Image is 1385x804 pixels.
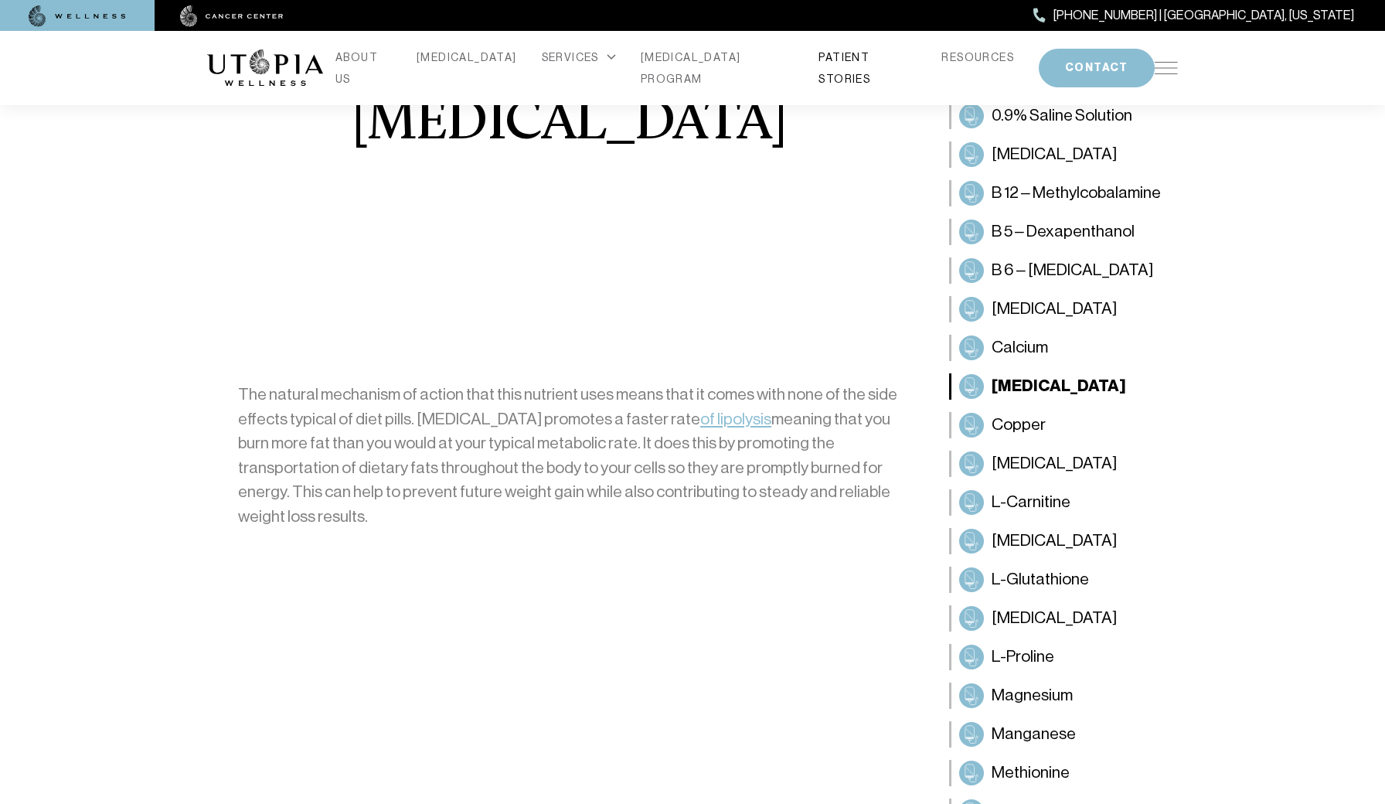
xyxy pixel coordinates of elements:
[949,296,1178,322] a: B Complex[MEDICAL_DATA]
[949,605,1178,632] a: L-Lysine[MEDICAL_DATA]
[962,261,981,280] img: B 6 – Pyridoxine
[962,648,981,666] img: L-Proline
[962,493,981,512] img: L-Carnitine
[992,683,1073,708] span: Magnesium
[1039,49,1155,87] button: CONTACT
[992,761,1070,785] span: Methionine
[949,335,1178,361] a: CalciumCalcium
[992,374,1126,399] span: [MEDICAL_DATA]
[818,46,917,90] a: PATIENT STORIES
[962,339,981,357] img: Calcium
[962,764,981,782] img: Methionine
[207,49,323,87] img: logo
[992,220,1135,244] span: B 5 – Dexapenthanol
[962,145,981,164] img: Arginine
[949,528,1178,554] a: L-Glutamine[MEDICAL_DATA]
[992,722,1076,747] span: Manganese
[962,571,981,589] img: L-Glutathione
[949,567,1178,593] a: L-GlutathioneL-Glutathione
[962,223,981,241] img: B 5 – Dexapenthanol
[992,413,1046,438] span: Copper
[542,46,616,68] div: SERVICES
[949,683,1178,709] a: MagnesiumMagnesium
[992,104,1132,128] span: 0.9% Saline Solution
[992,258,1153,283] span: B 6 – [MEDICAL_DATA]
[992,645,1054,669] span: L-Proline
[962,107,981,125] img: 0.9% Saline Solution
[992,567,1089,592] span: L-Glutathione
[962,725,981,744] img: Manganese
[962,416,981,434] img: Copper
[962,455,981,473] img: Inositol
[992,451,1117,476] span: [MEDICAL_DATA]
[962,686,981,705] img: Magnesium
[992,336,1048,360] span: Calcium
[962,532,981,550] img: L-Glutamine
[992,606,1117,631] span: [MEDICAL_DATA]
[352,97,787,152] h1: [MEDICAL_DATA]
[29,5,126,27] img: wellness
[962,184,981,203] img: B 12 – Methylcobalamine
[1033,5,1354,26] a: [PHONE_NUMBER] | [GEOGRAPHIC_DATA], [US_STATE]
[949,721,1178,748] a: ManganeseManganese
[238,383,900,529] p: The natural mechanism of action that this nutrient uses means that it comes with none of the side...
[1155,62,1178,74] img: icon-hamburger
[700,410,771,428] a: of lipolysis
[992,297,1117,322] span: [MEDICAL_DATA]
[992,181,1161,206] span: B 12 – Methylcobalamine
[949,489,1178,516] a: L-CarnitineL-Carnitine
[949,373,1178,400] a: Choline[MEDICAL_DATA]
[949,412,1178,438] a: CopperCopper
[949,451,1178,477] a: Inositol[MEDICAL_DATA]
[949,760,1178,786] a: MethionineMethionine
[962,377,981,396] img: Choline
[962,300,981,319] img: B Complex
[949,180,1178,206] a: B 12 – MethylcobalamineB 12 – Methylcobalamine
[949,103,1178,129] a: 0.9% Saline Solution0.9% Saline Solution
[992,490,1070,515] span: L-Carnitine
[992,529,1117,554] span: [MEDICAL_DATA]
[417,46,517,68] a: [MEDICAL_DATA]
[180,5,284,27] img: cancer center
[949,257,1178,284] a: B 6 – PyridoxineB 6 – [MEDICAL_DATA]
[941,46,1014,68] a: RESOURCES
[949,219,1178,245] a: B 5 – DexapenthanolB 5 – Dexapenthanol
[949,644,1178,670] a: L-ProlineL-Proline
[641,46,795,90] a: [MEDICAL_DATA] PROGRAM
[962,609,981,628] img: L-Lysine
[949,141,1178,168] a: Arginine[MEDICAL_DATA]
[335,46,392,90] a: ABOUT US
[1053,5,1354,26] span: [PHONE_NUMBER] | [GEOGRAPHIC_DATA], [US_STATE]
[992,142,1117,167] span: [MEDICAL_DATA]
